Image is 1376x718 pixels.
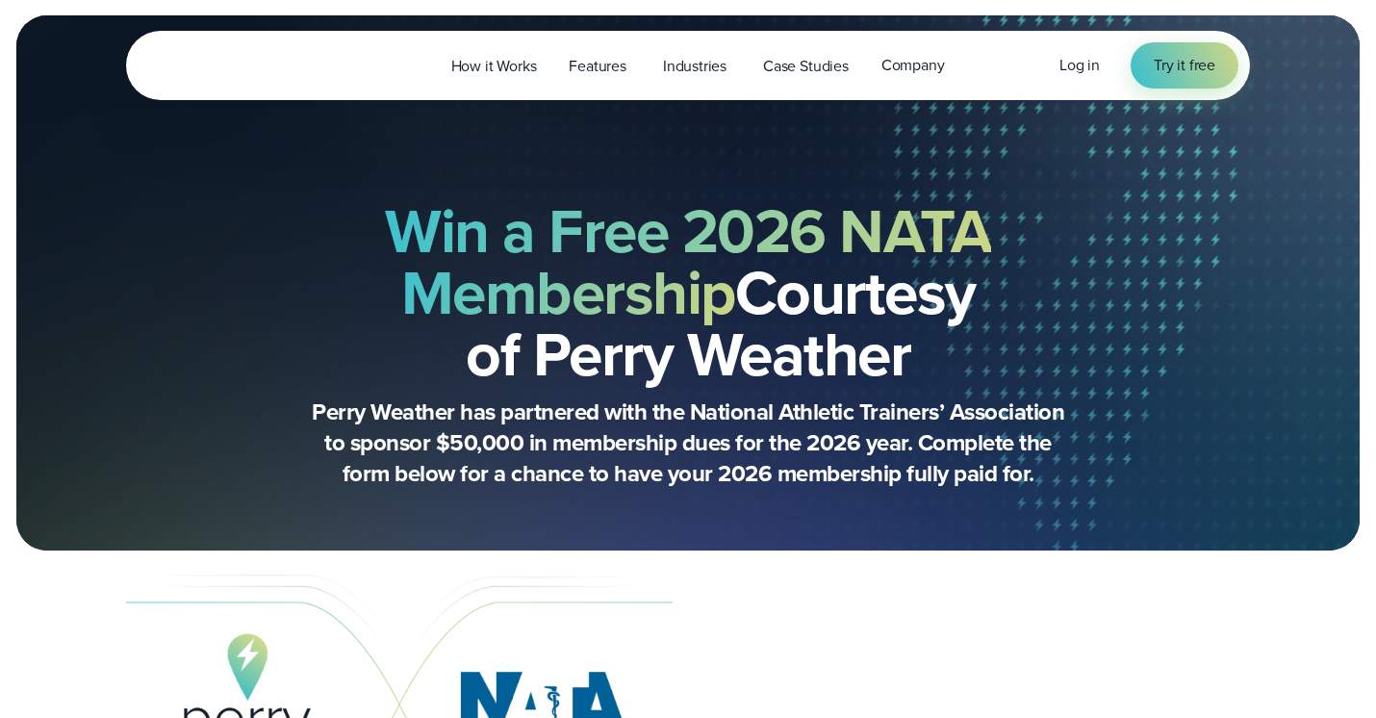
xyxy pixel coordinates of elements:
[1059,54,1100,77] a: Log in
[569,55,626,78] span: Features
[747,46,865,86] a: Case Studies
[881,54,945,77] span: Company
[451,55,537,78] span: How it Works
[663,55,726,78] span: Industries
[763,55,849,78] span: Case Studies
[435,46,553,86] a: How it Works
[385,186,991,338] strong: Win a Free 2026 NATA Membership
[1131,42,1238,89] a: Try it free
[1059,54,1100,76] span: Log in
[222,200,1154,385] h2: Courtesy of Perry Weather
[303,397,1073,489] p: Perry Weather has partnered with the National Athletic Trainers’ Association to sponsor $50,000 i...
[1154,54,1215,77] span: Try it free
